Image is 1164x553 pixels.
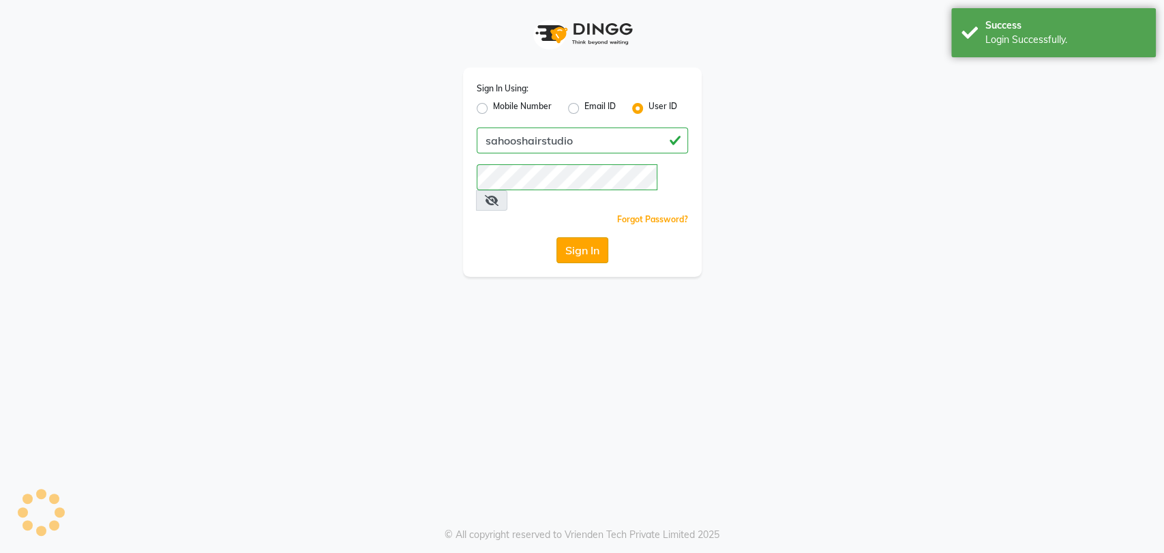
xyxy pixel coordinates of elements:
a: Forgot Password? [617,214,688,224]
label: Sign In Using: [477,83,528,95]
label: Email ID [584,100,616,117]
button: Sign In [556,237,608,263]
input: Username [477,128,688,153]
label: Mobile Number [493,100,552,117]
label: User ID [648,100,677,117]
input: Username [477,164,657,190]
div: Success [985,18,1146,33]
img: logo1.svg [528,14,637,54]
div: Login Successfully. [985,33,1146,47]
